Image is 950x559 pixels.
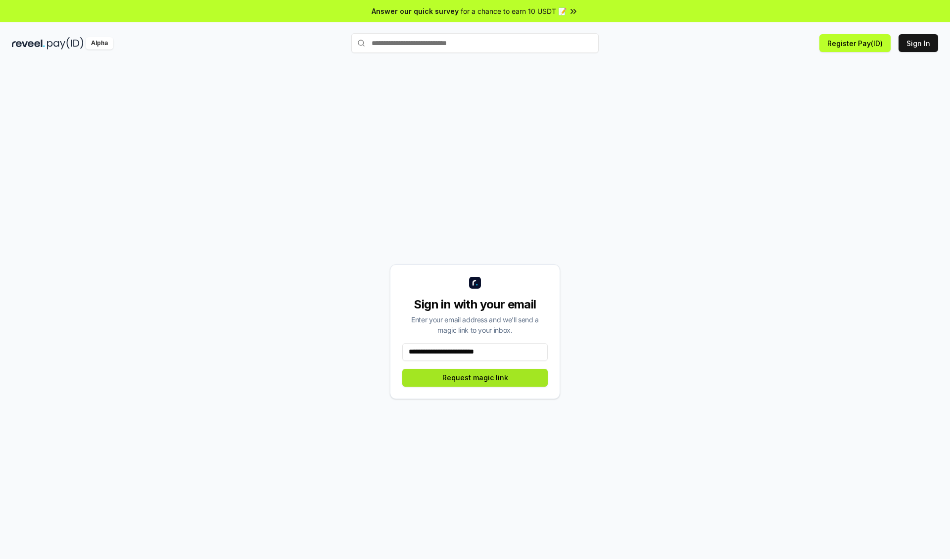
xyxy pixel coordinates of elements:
img: reveel_dark [12,37,45,50]
span: for a chance to earn 10 USDT 📝 [461,6,567,16]
div: Sign in with your email [402,297,548,312]
button: Request magic link [402,369,548,387]
div: Enter your email address and we’ll send a magic link to your inbox. [402,314,548,335]
img: logo_small [469,277,481,289]
span: Answer our quick survey [372,6,459,16]
div: Alpha [86,37,113,50]
button: Register Pay(ID) [819,34,891,52]
button: Sign In [899,34,938,52]
img: pay_id [47,37,84,50]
